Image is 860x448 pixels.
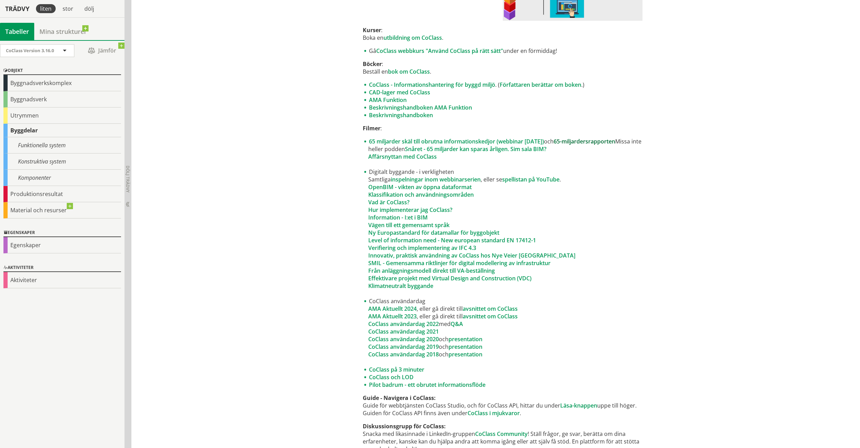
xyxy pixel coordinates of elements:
[369,366,424,373] a: CoClass på 3 minuter
[369,111,433,119] a: Beskrivningshandboken
[369,104,472,111] a: Beskrivningshandboken AMA Funktion
[3,153,121,170] div: Konstruktiva system
[463,305,518,312] a: avsnittet om CoClass
[3,137,121,153] div: Funktionella system
[363,60,382,68] strong: Böcker
[363,81,642,88] li: . ( .)
[6,47,54,54] span: CoClass Version 3.16.0
[3,108,121,124] div: Utrymmen
[368,305,417,312] a: AMA Aktuellt 2024
[369,96,407,104] a: AMA Funktion
[369,88,430,96] a: CAD-lager med CoClass
[368,221,450,229] a: Vägen till ett gemensamt språk
[363,297,642,366] li: CoClass användardag , eller gå direkt till , eller gå direkt till med och och och
[363,124,380,132] strong: Filmer
[3,229,121,237] div: Egenskaper
[383,34,442,41] a: utbildning om CoClass
[3,67,121,75] div: Objekt
[368,312,417,320] a: AMA Aktuellt 2023
[81,45,123,57] span: Jämför
[500,81,581,88] a: Författaren berättar om boken
[3,170,121,186] div: Komponenter
[449,335,482,343] a: presentation
[368,351,439,358] a: CoClass användardag 2018
[560,402,597,409] a: Läsa-knappen
[3,91,121,108] div: Byggnadsverk
[3,75,121,91] div: Byggnadsverkskomplex
[369,381,486,389] a: Pilot badrum - ett obrutet informationsflöde
[3,186,121,202] div: Produktionsresultat
[368,320,439,328] a: CoClass användardag 2022
[3,202,121,218] div: Material och resurser
[368,236,536,244] a: Level of information need - New european standard EN 17412-1
[3,264,121,272] div: Aktiviteter
[368,153,437,160] a: Affärsnyttan med CoClass
[363,124,642,132] p: :
[368,229,499,236] a: Ny Europastandard för datamallar för byggobjekt
[449,351,482,358] a: presentation
[368,198,409,206] a: Vad är CoClass?
[468,409,520,417] a: CoClass i mjukvaror
[475,430,528,438] a: CoClass Community
[368,206,452,214] a: Hur implementerar jag CoClass?
[376,47,503,55] a: CoClass webbkurs "Använd CoClass på rätt sätt"
[363,47,642,55] li: Gå under en förmiddag!
[502,176,560,183] a: spellistan på YouTube
[368,252,575,259] a: Innovativ, praktisk användning av CoClass hos Nye Veier [GEOGRAPHIC_DATA]
[363,26,642,41] p: : Boka en .
[3,124,121,137] div: Byggdelar
[368,183,472,191] a: OpenBIM - vikten av öppna dataformat
[369,138,544,145] a: 65 miljarder skäl till obrutna informationskedjor (webbinar [DATE])
[368,267,495,274] a: Från anläggningsmodell direkt till VA-beställning
[391,176,481,183] a: inspelningar inom webbinarserien
[80,4,98,13] div: dölj
[368,191,474,198] a: Klassifikation och användningsområden
[368,343,439,351] a: CoClass användardag 2019
[1,5,33,12] div: Trädvy
[463,312,518,320] a: avsnittet om CoClass
[363,394,642,417] p: Guide för webbtjänsten CoClass Studio, och för CoClass API, hittar du under uppe till höger. Guid...
[388,68,430,75] a: bok om CoClass
[368,328,439,335] a: CoClass användardag 2021
[3,237,121,253] div: Egenskaper
[125,166,131,193] span: Dölj trädvy
[554,138,615,145] a: 65-miljardersrapporten
[58,4,77,13] div: stor
[36,4,56,13] div: liten
[363,422,446,430] strong: Diskussionsgrupp för CoClass:
[368,214,428,221] a: Information - I:et i BIM
[368,335,439,343] a: CoClass användardag 2020
[368,274,531,282] a: Effektivare projekt med Virtual Design and Construction (VDC)
[363,26,381,34] strong: Kurser
[34,23,92,40] a: Mina strukturer
[368,282,433,290] a: Klimatneutralt byggande
[405,145,546,153] a: Snåret - 65 miljarder kan sparas årligen. Sim sala BIM?
[363,138,642,168] li: och Missa inte heller podden
[369,373,414,381] a: CoClass och LOD
[449,343,482,351] a: presentation
[363,394,436,402] strong: Guide - Navigera i CoClass:
[369,81,495,88] a: CoClass - Informationshantering för byggd miljö
[363,168,642,297] li: Digitalt byggande - i verkligheten Samtliga , eller se .
[368,259,551,267] a: SMIL - Gemensamma riktlinjer för digital modellering av infrastruktur
[368,244,476,252] a: Verifiering och implementering av IFC 4.3
[451,320,463,328] a: Q&A
[363,60,642,75] p: : Beställ en .
[3,272,121,288] div: Aktiviteter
